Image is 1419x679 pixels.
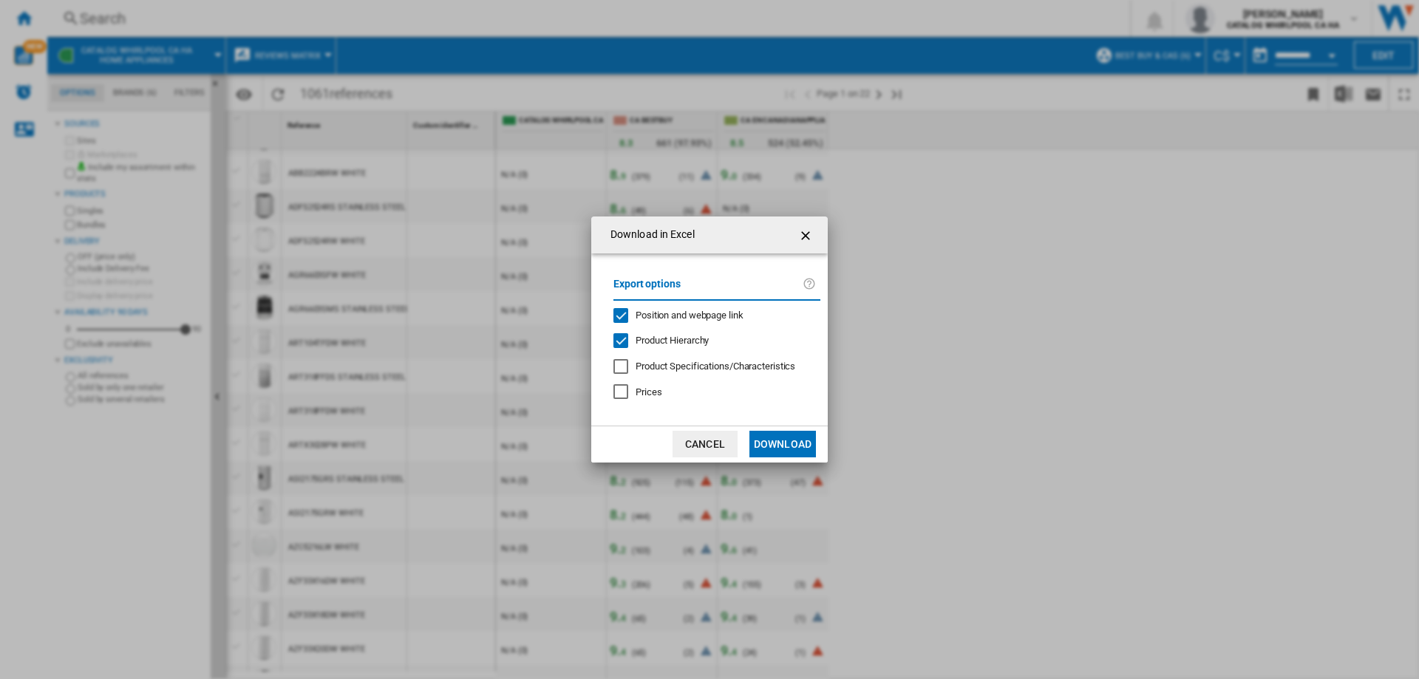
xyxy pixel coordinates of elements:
[749,431,816,457] button: Download
[613,308,809,322] md-checkbox: Position and webpage link
[636,335,709,346] span: Product Hierarchy
[613,276,803,303] label: Export options
[673,431,738,457] button: Cancel
[798,227,816,245] ng-md-icon: getI18NText('BUTTONS.CLOSE_DIALOG')
[636,361,795,372] span: Product Specifications/Characteristics
[636,386,661,397] span: Prices
[636,360,795,373] div: Only applies to Category View
[613,334,809,348] md-checkbox: Product Hierarchy
[603,228,695,242] h4: Download in Excel
[636,310,743,321] span: Position and webpage link
[613,385,820,399] md-checkbox: Prices
[792,220,822,250] button: getI18NText('BUTTONS.CLOSE_DIALOG')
